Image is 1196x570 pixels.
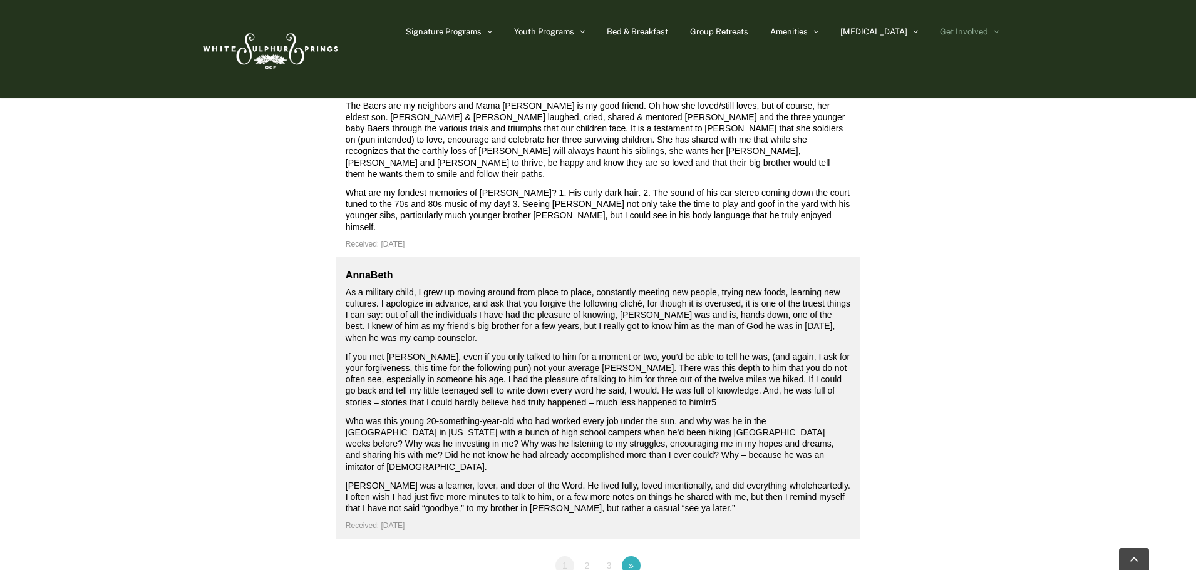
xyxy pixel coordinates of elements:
span: Get Involved [940,28,988,36]
span: Youth Programs [514,28,574,36]
p: If you met [PERSON_NAME], even if you only talked to him for a moment or two, you’d be able to te... [346,351,850,408]
a: AnnaBeth [346,270,393,280]
span: Group Retreats [690,28,748,36]
span: Bed & Breakfast [607,28,668,36]
p: Who was this young 20-something-year-old who had worked every job under the sun, and why was he i... [346,415,850,472]
img: White Sulphur Springs Logo [197,19,341,78]
p: [PERSON_NAME] was a learner, lover, and doer of the Word. He lived fully, loved intentionally, an... [346,480,850,514]
span: [MEDICAL_DATA] [840,28,907,36]
h4: Received: [DATE] [346,240,850,248]
span: Signature Programs [406,28,482,36]
h4: Received: [DATE] [346,522,850,529]
p: The Baers are my neighbors and Mama [PERSON_NAME] is my good friend. Oh how she loved/still loves... [346,100,850,180]
p: As a military child, I grew up moving around from place to place, constantly meeting new people, ... [346,287,850,344]
span: Amenities [770,28,808,36]
p: What are my fondest memories of [PERSON_NAME]? 1. His curly dark hair. 2. The sound of his car st... [346,187,850,233]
